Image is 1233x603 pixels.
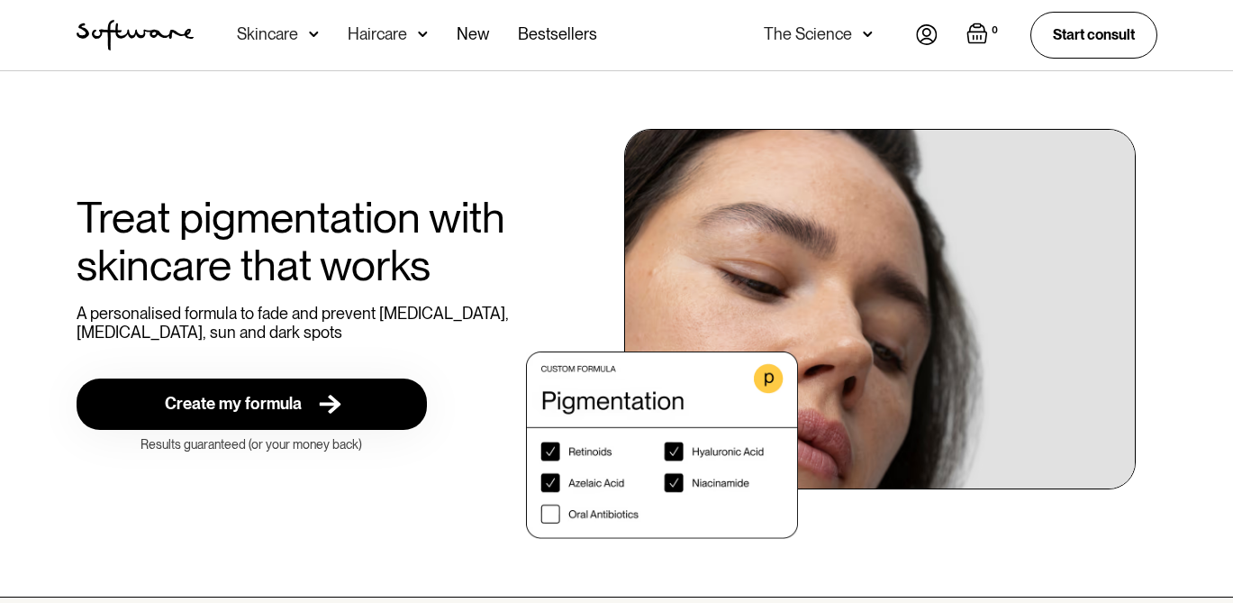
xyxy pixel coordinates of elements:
a: home [77,20,194,50]
img: arrow down [418,25,428,43]
img: Software Logo [77,20,194,50]
div: 0 [988,23,1002,39]
div: Results guaranteed (or your money back) [77,437,427,452]
p: A personalised formula to fade and prevent [MEDICAL_DATA], [MEDICAL_DATA], sun and dark spots [77,304,519,343]
img: arrow down [309,25,319,43]
a: Open empty cart [966,23,1002,48]
h1: Treat pigmentation with skincare that works [77,194,519,289]
a: Create my formula [77,379,427,430]
a: Start consult [1030,12,1157,58]
div: Haircare [348,25,407,43]
div: The Science [764,25,852,43]
div: Skincare [237,25,298,43]
img: arrow down [863,25,873,43]
div: Create my formula [165,394,302,415]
